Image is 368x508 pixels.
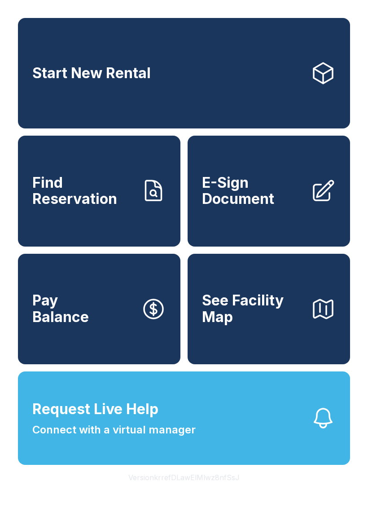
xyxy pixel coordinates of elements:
a: E-Sign Document [188,136,350,246]
span: Request Live Help [32,398,158,420]
button: Request Live HelpConnect with a virtual manager [18,371,350,465]
span: Start New Rental [32,65,151,82]
button: VersionkrrefDLawElMlwz8nfSsJ [121,465,247,490]
button: See Facility Map [188,254,350,364]
span: See Facility Map [202,292,303,325]
span: Pay Balance [32,292,89,325]
a: Start New Rental [18,18,350,128]
span: Find Reservation [32,175,134,208]
span: Connect with a virtual manager [32,422,196,438]
a: Find Reservation [18,136,180,246]
span: E-Sign Document [202,175,303,208]
button: PayBalance [18,254,180,364]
